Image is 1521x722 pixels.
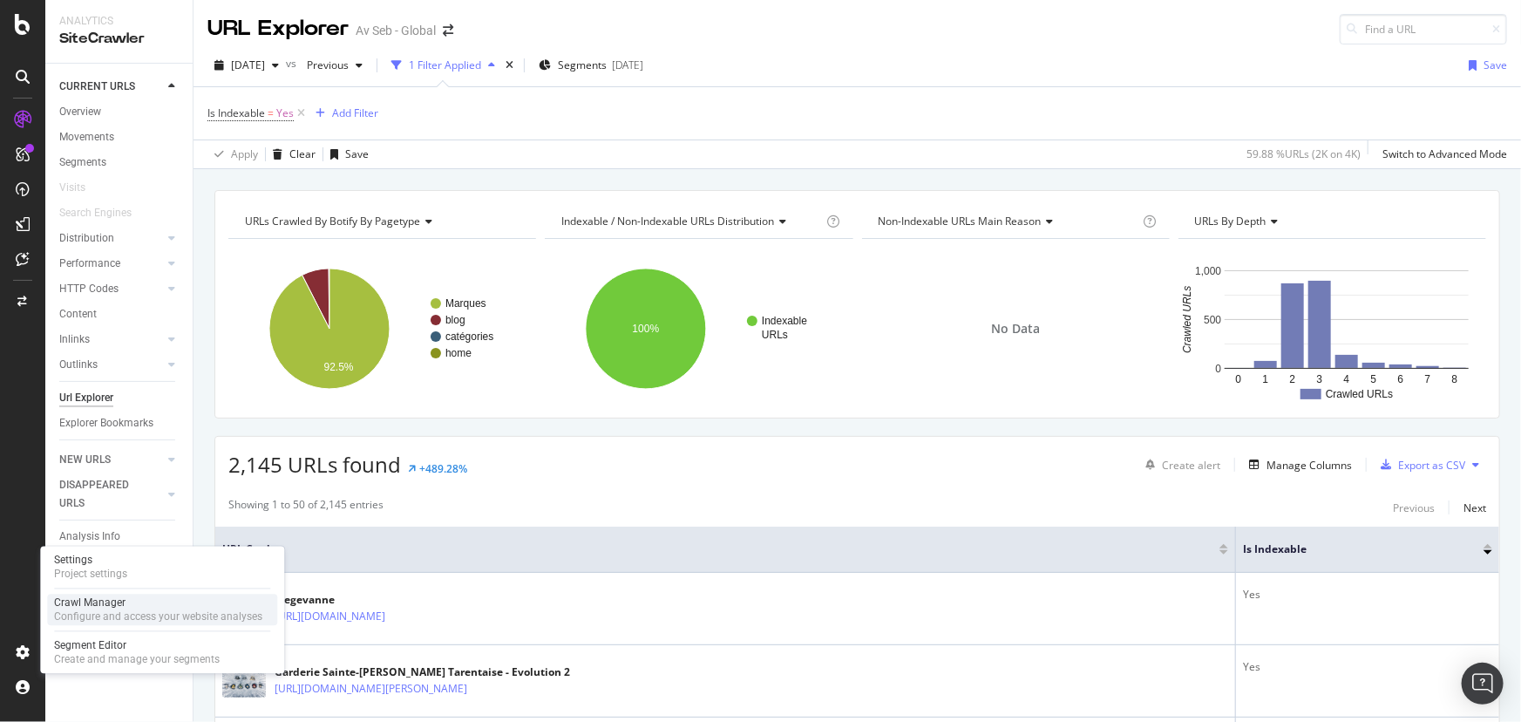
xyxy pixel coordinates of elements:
[1242,454,1352,475] button: Manage Columns
[289,146,316,161] div: Clear
[59,330,90,349] div: Inlinks
[1397,373,1403,385] text: 6
[1192,208,1470,235] h4: URLs by Depth
[59,389,180,407] a: Url Explorer
[228,497,384,518] div: Showing 1 to 50 of 2,145 entries
[59,229,163,248] a: Distribution
[384,51,502,79] button: 1 Filter Applied
[47,637,277,669] a: Segment EditorCreate and manage your segments
[59,528,180,546] a: Analysis Info
[268,106,274,120] span: =
[1246,146,1361,161] div: 59.88 % URLs ( 2K on 4K )
[207,14,349,44] div: URL Explorer
[54,596,262,610] div: Crawl Manager
[532,51,650,79] button: Segments[DATE]
[879,214,1042,228] span: Non-Indexable URLs Main Reason
[1343,373,1349,385] text: 4
[1195,214,1266,228] span: URLs by Depth
[59,153,180,172] a: Segments
[1138,451,1220,479] button: Create alert
[59,153,106,172] div: Segments
[1326,388,1393,400] text: Crawled URLs
[409,58,481,72] div: 1 Filter Applied
[59,414,153,433] div: Explorer Bookmarks
[59,255,120,273] div: Performance
[1243,541,1457,557] span: Is Indexable
[54,554,127,568] div: Settings
[1463,497,1486,518] button: Next
[1374,451,1465,479] button: Export as CSV
[633,323,660,335] text: 100%
[612,58,643,72] div: [DATE]
[59,389,113,407] div: Url Explorer
[228,253,533,405] svg: A chart.
[275,680,467,698] a: [URL][DOMAIN_NAME][PERSON_NAME]
[1215,363,1221,375] text: 0
[1289,373,1295,385] text: 2
[54,568,127,582] div: Project settings
[59,305,97,324] div: Content
[59,14,179,29] div: Analytics
[231,58,265,72] span: 2025 Oct. 5th
[222,665,266,698] img: main image
[59,528,120,546] div: Analysis Info
[59,356,98,374] div: Outlinks
[59,78,163,96] a: CURRENT URLS
[59,476,147,513] div: DISAPPEARED URLS
[228,450,401,479] span: 2,145 URLs found
[1462,663,1504,705] div: Open Intercom Messenger
[1451,373,1457,385] text: 8
[300,58,349,72] span: Previous
[1316,373,1322,385] text: 3
[241,208,520,235] h4: URLs Crawled By Botify By pagetype
[324,361,354,373] text: 92.5%
[445,297,486,310] text: Marques
[207,140,258,168] button: Apply
[1204,314,1221,326] text: 500
[558,208,823,235] h4: Indexable / Non-Indexable URLs Distribution
[1243,659,1492,675] div: Yes
[266,140,316,168] button: Clear
[59,451,163,469] a: NEW URLS
[275,664,570,680] div: Garderie Sainte-[PERSON_NAME] Tarentaise - Evolution 2
[59,414,180,433] a: Explorer Bookmarks
[231,146,258,161] div: Apply
[419,461,467,476] div: +489.28%
[1398,458,1465,473] div: Export as CSV
[47,552,277,583] a: SettingsProject settings
[59,29,179,49] div: SiteCrawler
[276,101,294,126] span: Yes
[445,347,472,359] text: home
[323,140,369,168] button: Save
[59,280,119,298] div: HTTP Codes
[47,595,277,626] a: Crawl ManagerConfigure and access your website analyses
[443,24,453,37] div: arrow-right-arrow-left
[275,592,442,608] div: Megevanne
[345,146,369,161] div: Save
[59,330,163,349] a: Inlinks
[1181,286,1193,353] text: Crawled URLs
[59,78,135,96] div: CURRENT URLS
[1424,373,1430,385] text: 7
[1462,51,1507,79] button: Save
[59,128,180,146] a: Movements
[59,204,149,222] a: Search Engines
[300,51,370,79] button: Previous
[762,329,788,341] text: URLs
[1266,458,1352,473] div: Manage Columns
[59,356,163,374] a: Outlinks
[1393,497,1435,518] button: Previous
[54,639,220,653] div: Segment Editor
[875,208,1140,235] h4: Non-Indexable URLs Main Reason
[502,57,517,74] div: times
[545,253,850,405] div: A chart.
[1178,253,1484,405] div: A chart.
[275,608,385,625] a: [URL][DOMAIN_NAME]
[1243,587,1492,603] div: Yes
[59,451,111,469] div: NEW URLS
[207,106,265,120] span: Is Indexable
[222,541,1215,557] span: URL Card
[59,305,180,324] a: Content
[1195,265,1221,277] text: 1,000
